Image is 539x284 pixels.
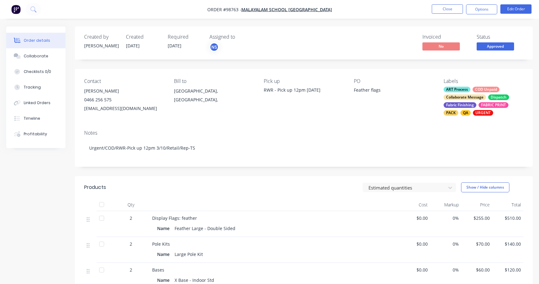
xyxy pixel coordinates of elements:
[402,241,428,247] span: $0.00
[11,5,21,14] img: Factory
[174,78,254,84] div: Bill to
[168,43,181,49] span: [DATE]
[264,78,344,84] div: Pick up
[433,241,459,247] span: 0%
[152,215,197,221] span: Display Flags: feather
[168,34,202,40] div: Required
[84,184,106,191] div: Products
[464,215,490,221] span: $255.00
[152,267,164,273] span: Bases
[473,110,493,116] div: URGENT
[466,4,497,14] button: Options
[24,38,50,43] div: Order details
[84,78,164,84] div: Contact
[402,215,428,221] span: $0.00
[84,87,164,95] div: [PERSON_NAME]
[422,42,460,50] span: No
[444,94,486,100] div: Collaborate Message
[432,4,463,14] button: Close
[495,215,521,221] span: $510.00
[24,69,51,75] div: Checklists 0/0
[157,224,172,233] div: Name
[479,102,508,108] div: FABRIC PRINT
[6,33,65,48] button: Order details
[433,267,459,273] span: 0%
[84,130,523,136] div: Notes
[444,87,470,92] div: ART Process
[24,53,48,59] div: Collaborate
[473,87,499,92] div: COD Unpaid
[24,84,41,90] div: Tracking
[209,42,219,52] button: NS
[402,267,428,273] span: $0.00
[6,79,65,95] button: Tracking
[24,100,51,106] div: Linked Orders
[444,102,476,108] div: Fabric Finishing
[130,267,132,273] span: 2
[209,34,272,40] div: Assigned to
[6,95,65,111] button: Linked Orders
[477,42,514,50] span: Approved
[6,111,65,126] button: Timeline
[354,87,432,95] div: Feather flags
[126,43,140,49] span: [DATE]
[84,42,118,49] div: [PERSON_NAME]
[461,199,493,211] div: Price
[477,34,523,40] div: Status
[6,48,65,64] button: Collaborate
[460,110,471,116] div: QA
[264,87,344,93] div: RWR - Pick up 12pm [DATE]
[461,182,509,192] button: Show / Hide columns
[84,138,523,157] div: Urgent/COD/RWR-Pick up 12pm 3/10/Retail/Rep-TS
[495,241,521,247] span: $140.00
[399,199,430,211] div: Cost
[241,7,332,12] a: Malayalam School [GEOGRAPHIC_DATA]
[130,215,132,221] span: 2
[464,267,490,273] span: $60.00
[172,224,238,233] div: Feather Large - Double Sided
[422,34,469,40] div: Invoiced
[464,241,490,247] span: $70.00
[174,87,254,107] div: [GEOGRAPHIC_DATA], [GEOGRAPHIC_DATA],
[495,267,521,273] span: $120.00
[112,199,150,211] div: Qty
[130,241,132,247] span: 2
[444,110,458,116] div: PACK
[172,250,205,259] div: Large Pole Kit
[488,94,509,100] div: Dispatch
[84,95,164,104] div: 0466 256 575
[492,199,523,211] div: Total
[207,7,241,12] span: Order #98763 -
[24,116,40,121] div: Timeline
[152,241,170,247] span: Pole Kits
[444,78,523,84] div: Labels
[433,215,459,221] span: 0%
[430,199,461,211] div: Markup
[6,126,65,142] button: Profitability
[174,87,254,104] div: [GEOGRAPHIC_DATA], [GEOGRAPHIC_DATA],
[500,4,532,14] button: Edit Order
[6,64,65,79] button: Checklists 0/0
[477,42,514,52] button: Approved
[84,87,164,113] div: [PERSON_NAME]0466 256 575[EMAIL_ADDRESS][DOMAIN_NAME]
[24,131,47,137] div: Profitability
[126,34,160,40] div: Created
[84,34,118,40] div: Created by
[354,78,434,84] div: PO
[84,104,164,113] div: [EMAIL_ADDRESS][DOMAIN_NAME]
[157,250,172,259] div: Name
